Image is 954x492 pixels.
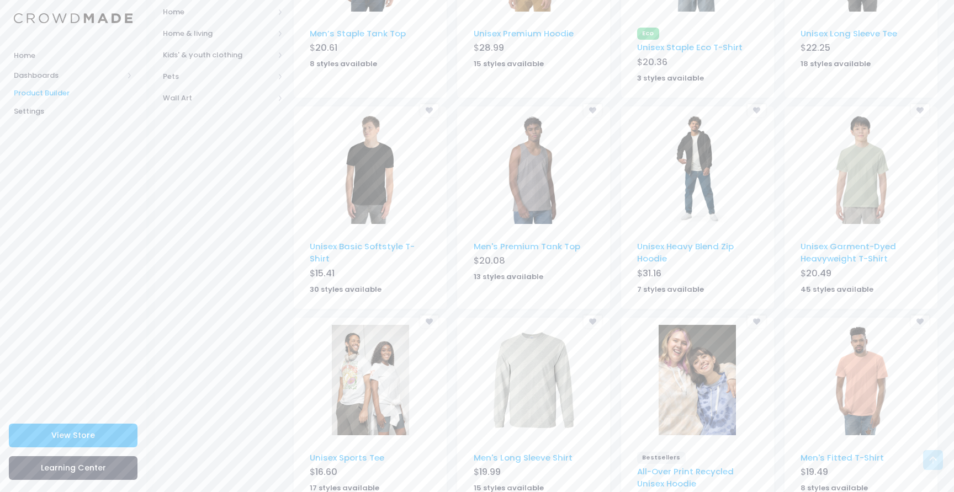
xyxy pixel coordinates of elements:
span: Bestsellers [637,452,686,464]
span: View Store [51,430,95,441]
strong: 7 styles available [637,284,704,295]
strong: 15 styles available [474,58,544,69]
a: View Store [9,424,137,447]
a: Men's Long Sleeve Shirt [474,452,573,463]
span: 31.16 [643,267,661,280]
a: Unisex Premium Hoodie [474,28,574,39]
div: $ [310,267,430,282]
span: Kids' & youth clothing [163,50,274,61]
span: 20.61 [315,41,337,54]
div: $ [801,41,921,57]
span: Home [163,7,274,18]
div: $ [310,41,430,57]
span: Wall Art [163,93,274,104]
span: Settings [14,106,132,117]
span: 19.99 [479,466,501,478]
span: 28.99 [479,41,504,54]
span: 20.36 [643,56,667,68]
a: Unisex Basic Softstyle T-Shirt [310,240,415,264]
div: $ [474,41,594,57]
div: $ [637,267,757,282]
div: $ [474,466,594,481]
strong: 45 styles available [801,284,873,295]
span: 19.49 [806,466,828,478]
a: Men's Fitted T-Shirt [801,452,884,463]
strong: 30 styles available [310,284,381,295]
a: Unisex Long Sleeve Tee [801,28,897,39]
span: 20.49 [806,267,831,280]
a: Unisex Staple Eco T-Shirt [637,41,743,53]
a: Unisex Heavy Blend Zip Hoodie [637,240,734,264]
span: Dashboards [14,70,123,81]
a: All-Over Print Recycled Unisex Hoodie [637,466,734,489]
a: Unisex Garment-Dyed Heavyweight T-Shirt [801,240,896,264]
strong: 3 styles available [637,73,704,83]
span: 15.41 [315,267,335,280]
span: Product Builder [14,88,132,99]
span: Eco [637,28,659,40]
span: Pets [163,71,274,82]
strong: 18 styles available [801,58,871,69]
span: Home [14,50,132,61]
div: $ [637,56,757,71]
strong: 8 styles available [310,58,377,69]
a: Men's Premium Tank Top [474,240,580,252]
span: 20.08 [479,254,505,267]
span: Learning Center [41,462,106,473]
strong: 13 styles available [474,271,543,282]
div: $ [801,267,921,282]
div: $ [801,466,921,481]
span: 22.25 [806,41,830,54]
a: Learning Center [9,456,137,480]
span: Home & living [163,28,274,39]
a: Men’s Staple Tank Top [310,28,406,39]
span: 16.60 [315,466,337,478]
img: Logo [14,13,132,24]
div: $ [474,254,594,270]
a: Unisex Sports Tee [310,452,384,463]
div: $ [310,466,430,481]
